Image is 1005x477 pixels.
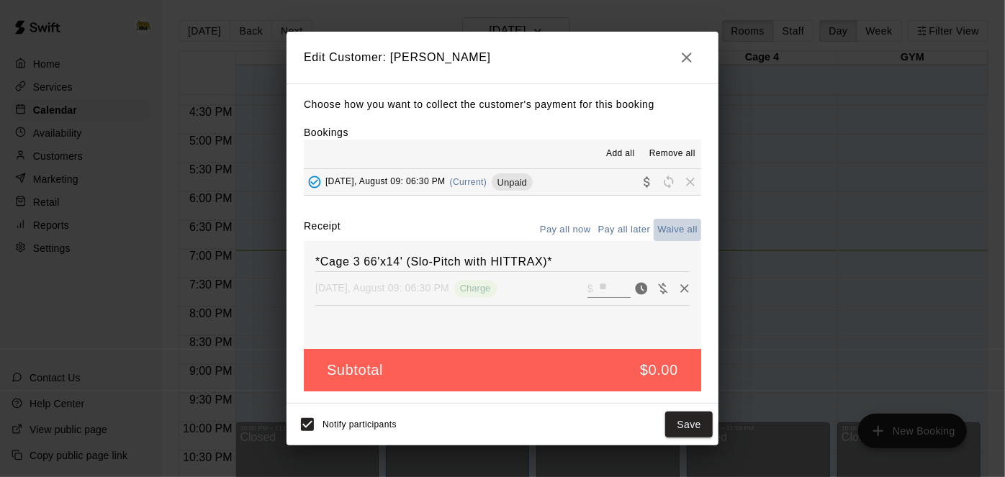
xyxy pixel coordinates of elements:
h5: Subtotal [327,360,383,380]
span: [DATE], August 09: 06:30 PM [325,177,446,187]
label: Receipt [304,219,341,241]
button: Save [665,412,713,438]
label: Bookings [304,127,348,138]
span: Unpaid [492,177,533,188]
span: Collect payment [636,176,658,187]
span: Remove [680,176,701,187]
button: Remove [674,278,695,299]
span: Pay now [631,281,652,294]
span: Notify participants [323,419,397,430]
p: Choose how you want to collect the customer's payment for this booking [304,96,701,114]
button: Pay all later [595,219,654,241]
span: (Current) [450,177,487,187]
span: Add all [606,147,635,161]
h5: $0.00 [640,360,678,380]
h6: *Cage 3 66'x14' (Slo-Pitch with HITTRAX)* [315,253,690,271]
button: Added - Collect Payment [304,171,325,193]
h2: Edit Customer: [PERSON_NAME] [287,32,718,83]
button: Remove all [644,142,701,165]
p: [DATE], August 09: 06:30 PM [315,281,449,295]
button: Pay all now [536,219,595,241]
span: Remove all [649,147,695,161]
button: Added - Collect Payment[DATE], August 09: 06:30 PM(Current)UnpaidCollect paymentRescheduleRemove [304,169,701,196]
span: Waive payment [652,281,674,294]
button: Add all [598,142,644,165]
p: $ [587,281,593,296]
button: Waive all [654,219,701,241]
span: Reschedule [658,176,680,187]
